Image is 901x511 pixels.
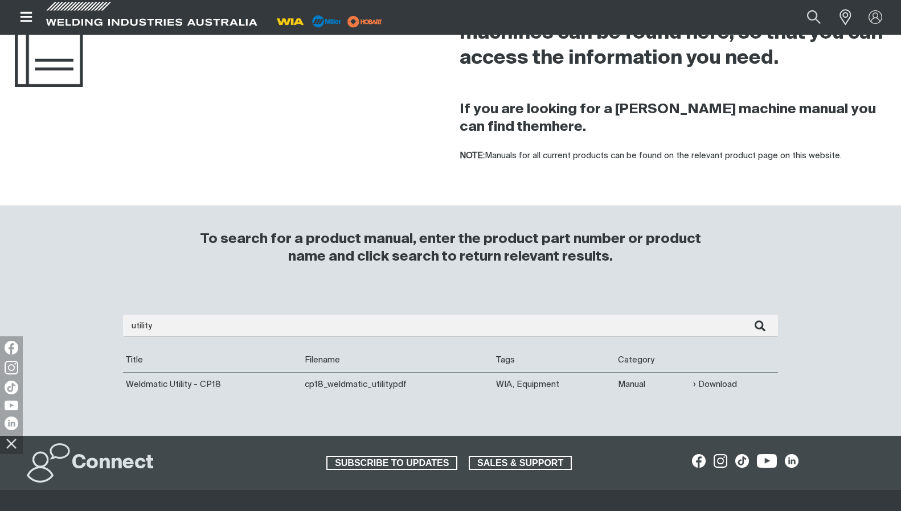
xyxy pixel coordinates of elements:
a: miller [344,17,386,26]
img: miller [344,13,386,30]
a: here. [552,120,586,134]
a: Download [693,378,737,391]
p: Manuals for all current products can be found on the relevant product page on this website. [460,150,886,163]
strong: NOTE: [460,151,485,160]
input: Product name or item number... [780,5,833,30]
img: Facebook [5,341,18,355]
td: cp18_weldmatic_utility.pdf [302,372,493,396]
th: Filename [302,348,493,372]
img: Instagram [5,361,18,374]
h2: Connect [72,451,154,476]
img: hide socials [2,434,21,453]
span: SALES & SUPPORT [470,456,571,471]
td: Manual [615,372,690,396]
th: Category [615,348,690,372]
img: LinkedIn [5,417,18,430]
a: SALES & SUPPORT [469,456,572,471]
img: YouTube [5,401,18,410]
a: SUBSCRIBE TO UPDATES [326,456,457,471]
img: TikTok [5,381,18,394]
th: Title [123,348,302,372]
td: WIA, Equipment [493,372,616,396]
button: Search products [794,5,833,30]
strong: If you are looking for a [PERSON_NAME] machine manual you can find them [460,102,876,134]
th: Tags [493,348,616,372]
td: Weldmatic Utility - CP18 [123,372,302,396]
h3: To search for a product manual, enter the product part number or product name and click search to... [180,230,721,266]
span: SUBSCRIBE TO UPDATES [327,456,456,471]
input: Enter search... [123,315,778,337]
